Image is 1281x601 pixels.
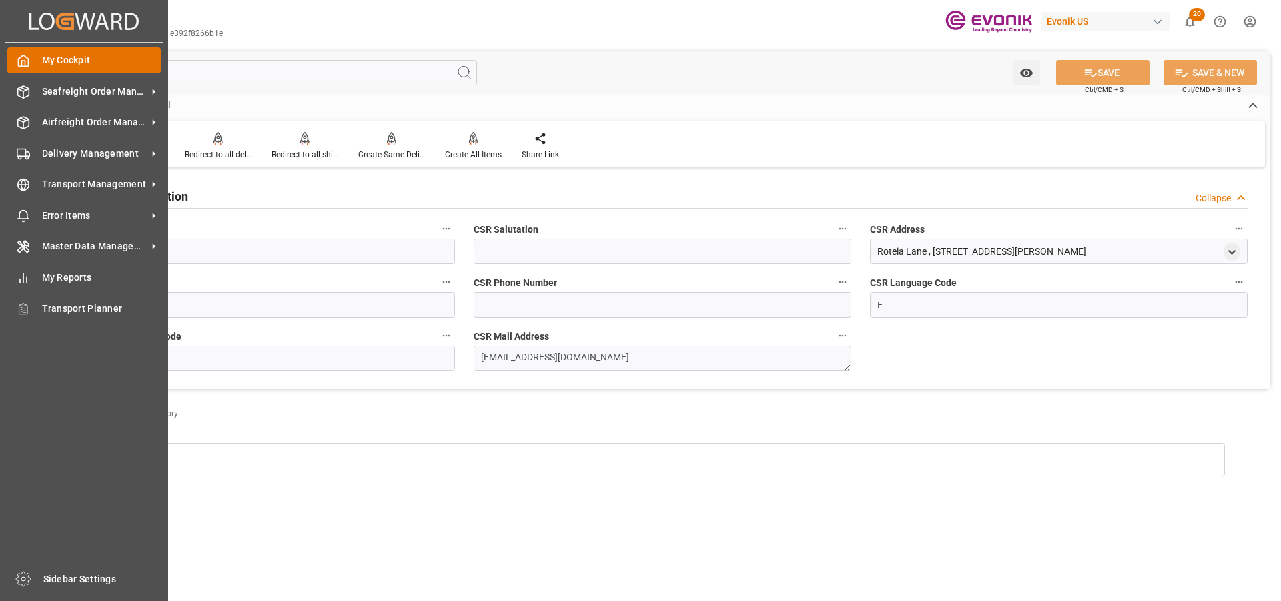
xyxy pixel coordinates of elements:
[474,346,851,371] textarea: [EMAIL_ADDRESS][DOMAIN_NAME]
[42,239,147,253] span: Master Data Management
[522,149,559,161] div: Share Link
[42,115,147,129] span: Airfreight Order Management
[1205,7,1235,37] button: Help Center
[1230,273,1248,291] button: CSR Language Code
[438,220,455,237] button: CSR Partner ID
[358,149,425,161] div: Create Same Delivery Date
[42,53,161,67] span: My Cockpit
[1085,85,1124,95] span: Ctrl/CMD + S
[1175,7,1205,37] button: show 20 new notifications
[870,223,925,237] span: CSR Address
[1224,243,1240,261] div: open menu
[1013,60,1040,85] button: open menu
[1182,85,1241,95] span: Ctrl/CMD + Shift + S
[1041,9,1175,34] button: Evonik US
[1230,220,1248,237] button: CSR Address
[272,149,338,161] div: Redirect to all shipments
[43,572,163,586] span: Sidebar Settings
[42,85,147,99] span: Seafreight Order Management
[7,47,161,73] a: My Cockpit
[870,276,957,290] span: CSR Language Code
[1196,191,1231,205] div: Collapse
[474,276,557,290] span: CSR Phone Number
[42,271,161,285] span: My Reports
[42,209,147,223] span: Error Items
[7,264,161,290] a: My Reports
[834,273,851,291] button: CSR Phone Number
[7,295,161,322] a: Transport Planner
[185,149,252,161] div: Redirect to all deliveries
[438,327,455,344] button: CSR Language ISO Code
[945,10,1032,33] img: Evonik-brand-mark-Deep-Purple-RGB.jpeg_1700498283.jpeg
[1056,60,1150,85] button: SAVE
[61,60,477,85] input: Search Fields
[445,149,502,161] div: Create All Items
[42,177,147,191] span: Transport Management
[42,302,161,316] span: Transport Planner
[1189,8,1205,21] span: 20
[1164,60,1257,85] button: SAVE & NEW
[877,245,1086,259] div: Roteia Lane , [STREET_ADDRESS][PERSON_NAME]
[438,273,455,291] button: CSR District
[834,220,851,237] button: CSR Salutation
[474,223,538,237] span: CSR Salutation
[834,327,851,344] button: CSR Mail Address
[1041,12,1170,31] div: Evonik US
[42,147,147,161] span: Delivery Management
[474,330,549,344] span: CSR Mail Address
